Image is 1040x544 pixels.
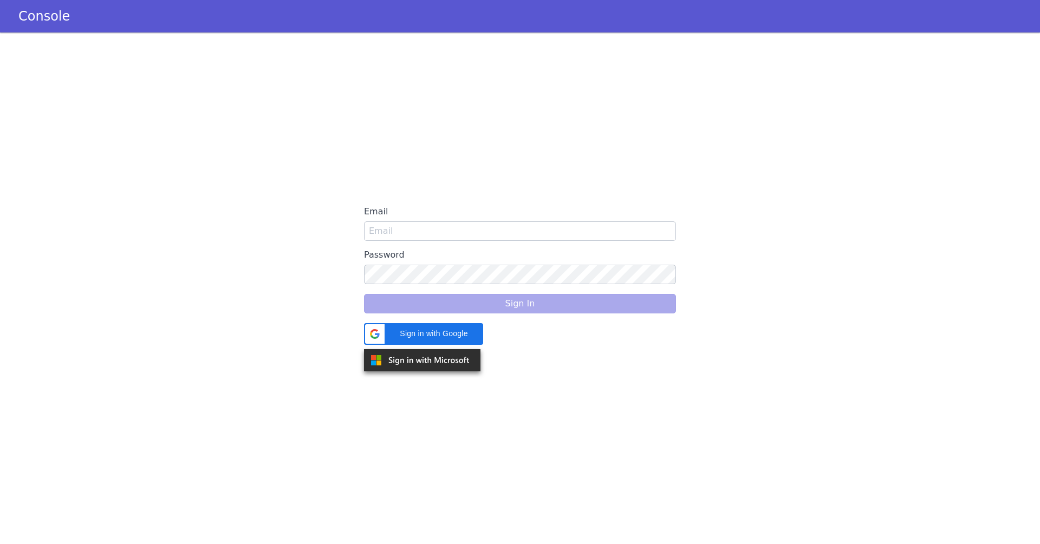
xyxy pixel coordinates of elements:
a: Console [5,9,83,24]
span: Sign in with Google [391,328,477,339]
label: Email [364,202,676,221]
input: Email [364,221,676,241]
img: azure.svg [364,349,480,371]
label: Password [364,245,676,265]
div: Sign in with Google [364,323,483,345]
